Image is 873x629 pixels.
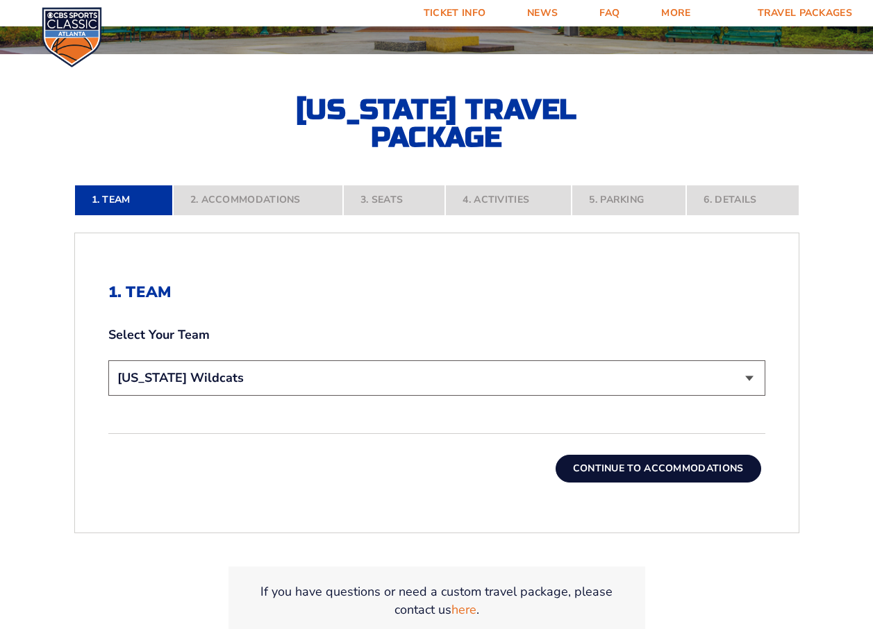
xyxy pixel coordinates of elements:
a: here [451,601,476,619]
p: If you have questions or need a custom travel package, please contact us . [245,583,629,618]
button: Continue To Accommodations [556,455,761,483]
h2: [US_STATE] Travel Package [284,96,590,151]
img: CBS Sports Classic [42,7,102,67]
label: Select Your Team [108,326,765,344]
h2: 1. Team [108,283,765,301]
